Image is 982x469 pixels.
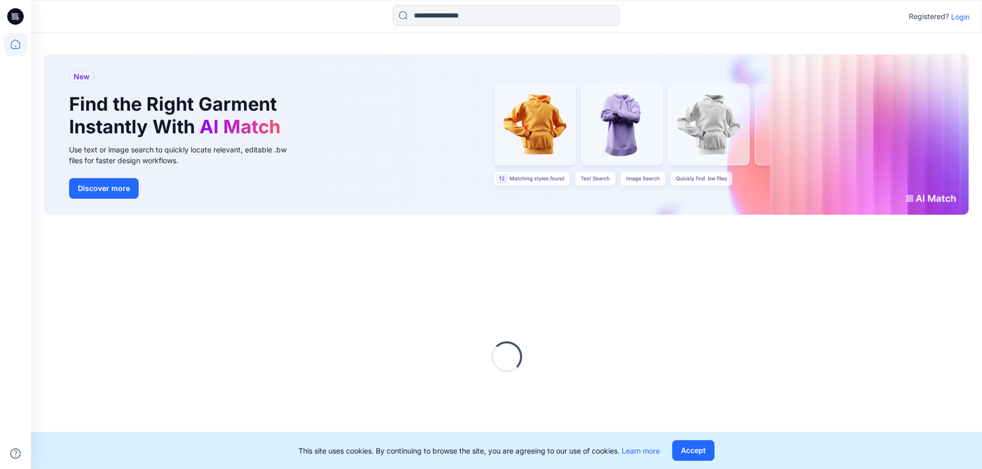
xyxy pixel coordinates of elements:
p: Login [951,11,970,22]
p: Registered? [909,10,949,23]
h1: Find the Right Garment Instantly With [69,93,286,137]
div: Use text or image search to quickly locate relevant, editable .bw files for faster design workflows. [69,144,301,166]
button: Discover more [69,178,139,199]
button: Accept [672,440,714,461]
p: This site uses cookies. By continuing to browse the site, you are agreeing to our use of cookies. [298,445,660,456]
span: AI Match [199,115,280,138]
a: Learn more [622,446,660,455]
span: New [74,71,90,83]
